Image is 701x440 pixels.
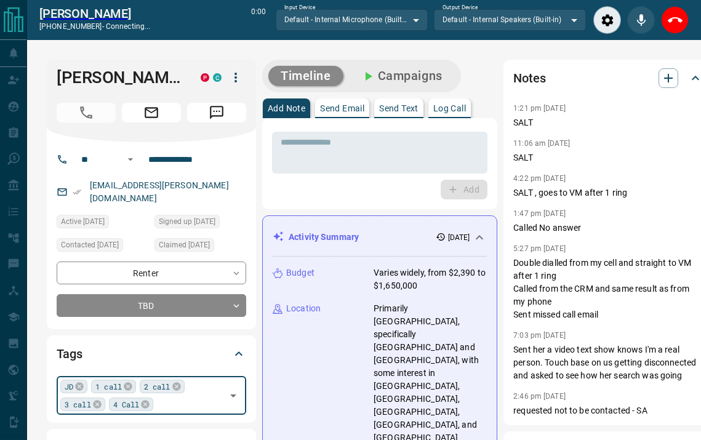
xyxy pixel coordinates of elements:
[109,398,154,411] div: 4 Call
[320,104,364,113] p: Send Email
[433,104,466,113] p: Log Call
[286,302,321,315] p: Location
[187,103,246,122] span: Message
[213,73,222,82] div: condos.ca
[57,103,116,122] span: Call
[57,215,148,232] div: Fri Jul 25 2025
[268,66,343,86] button: Timeline
[57,339,246,369] div: Tags
[201,73,209,82] div: property.ca
[122,103,181,122] span: Email
[513,244,566,253] p: 5:27 pm [DATE]
[284,4,316,12] label: Input Device
[61,215,105,228] span: Active [DATE]
[39,6,150,21] a: [PERSON_NAME]
[154,238,246,255] div: Thu Jul 24 2025
[65,380,73,393] span: JD
[90,180,229,203] a: [EMAIL_ADDRESS][PERSON_NAME][DOMAIN_NAME]
[513,139,570,148] p: 11:06 am [DATE]
[513,331,566,340] p: 7:03 pm [DATE]
[113,398,140,410] span: 4 Call
[348,66,455,86] button: Campaigns
[593,6,621,34] div: Audio Settings
[57,238,148,255] div: Thu Aug 07 2025
[140,380,185,393] div: 2 call
[443,4,478,12] label: Output Device
[513,174,566,183] p: 4:22 pm [DATE]
[268,104,305,113] p: Add Note
[60,398,105,411] div: 3 call
[57,344,82,364] h2: Tags
[434,9,586,30] div: Default - Internal Speakers (Built-in)
[276,9,428,30] div: Default - Internal Microphone (Built-in)
[95,380,122,393] span: 1 call
[154,215,246,232] div: Tue Nov 23 2021
[57,68,182,87] h1: [PERSON_NAME]
[65,398,91,410] span: 3 call
[39,21,150,32] p: [PHONE_NUMBER] -
[123,152,138,167] button: Open
[448,232,470,243] p: [DATE]
[57,262,246,284] div: Renter
[513,209,566,218] p: 1:47 pm [DATE]
[513,392,566,401] p: 2:46 pm [DATE]
[159,239,210,251] span: Claimed [DATE]
[289,231,359,244] p: Activity Summary
[374,266,487,292] p: Varies widely, from $2,390 to $1,650,000
[513,104,566,113] p: 1:21 pm [DATE]
[627,6,655,34] div: Mute
[225,387,242,404] button: Open
[273,226,487,249] div: Activity Summary[DATE]
[106,22,150,31] span: connecting...
[513,68,545,88] h2: Notes
[91,380,136,393] div: 1 call
[73,188,81,196] svg: Email Verified
[57,294,246,317] div: TBD
[159,215,215,228] span: Signed up [DATE]
[144,380,170,393] span: 2 call
[661,6,689,34] div: End Call
[251,6,266,34] p: 0:00
[61,239,119,251] span: Contacted [DATE]
[286,266,314,279] p: Budget
[60,380,87,393] div: JD
[379,104,419,113] p: Send Text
